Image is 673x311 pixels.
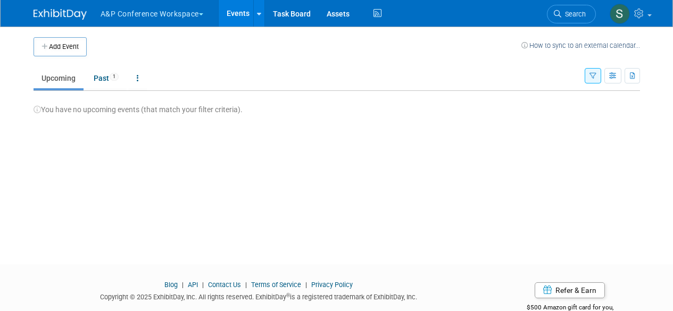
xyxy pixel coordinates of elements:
span: | [243,281,250,289]
span: 1 [110,73,119,81]
sup: ® [286,292,290,298]
span: | [179,281,186,289]
img: Stephanie Grace-Petinos [610,4,630,24]
span: | [200,281,206,289]
span: | [303,281,310,289]
a: Upcoming [34,68,84,88]
a: Refer & Earn [535,282,605,298]
a: Contact Us [208,281,241,289]
button: Add Event [34,37,87,56]
a: Past1 [86,68,127,88]
div: Copyright © 2025 ExhibitDay, Inc. All rights reserved. ExhibitDay is a registered trademark of Ex... [34,290,485,302]
a: Privacy Policy [311,281,353,289]
a: Blog [164,281,178,289]
a: How to sync to an external calendar... [521,41,640,49]
a: Terms of Service [251,281,301,289]
img: ExhibitDay [34,9,87,20]
a: API [188,281,198,289]
a: Search [547,5,596,23]
span: Search [561,10,586,18]
span: You have no upcoming events (that match your filter criteria). [34,105,243,114]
